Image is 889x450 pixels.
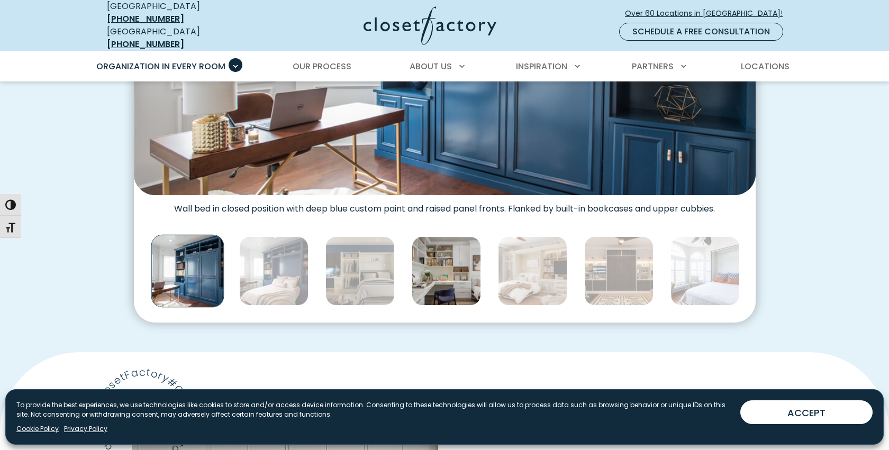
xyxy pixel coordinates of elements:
[16,424,59,434] a: Cookie Policy
[107,25,260,51] div: [GEOGRAPHIC_DATA]
[498,236,567,306] img: Elegant cream-toned wall bed with TV display, decorative shelving, and frosted glass cabinet doors
[584,236,654,306] img: Contemporary two-tone wall bed in dark espresso and light ash, surrounded by integrated media cab...
[325,236,395,306] img: Wall bed with integrated work station, goose neck lighting, LED hanging rods, and dual-tone cabin...
[239,236,309,306] img: Navy blue built-in wall bed with surrounding bookcases and upper storage
[670,236,740,306] img: Murphy bed with a hidden frame wall feature
[16,400,732,419] p: To provide the best experiences, we use technologies like cookies to store and/or access device i...
[107,38,184,50] a: [PHONE_NUMBER]
[151,235,224,308] img: Custom wall bed cabinetry in navy blue with built-in bookshelves and concealed bed
[134,195,756,214] figcaption: Wall bed in closed position with deep blue custom paint and raised panel fronts. Flanked by built...
[516,60,567,72] span: Inspiration
[740,400,873,424] button: ACCEPT
[412,236,481,306] img: Wall bed built into shaker cabinetry in office, includes crown molding and goose neck lighting.
[468,377,597,428] span: Designed
[619,23,783,41] a: Schedule a Free Consultation
[293,60,351,72] span: Our Process
[625,8,791,19] span: Over 60 Locations in [GEOGRAPHIC_DATA]!
[632,60,674,72] span: Partners
[96,60,225,72] span: Organization in Every Room
[624,4,792,23] a: Over 60 Locations in [GEOGRAPHIC_DATA]!
[64,424,107,434] a: Privacy Policy
[107,13,184,25] a: [PHONE_NUMBER]
[89,52,800,81] nav: Primary Menu
[410,60,452,72] span: About Us
[364,6,496,45] img: Closet Factory Logo
[741,60,790,72] span: Locations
